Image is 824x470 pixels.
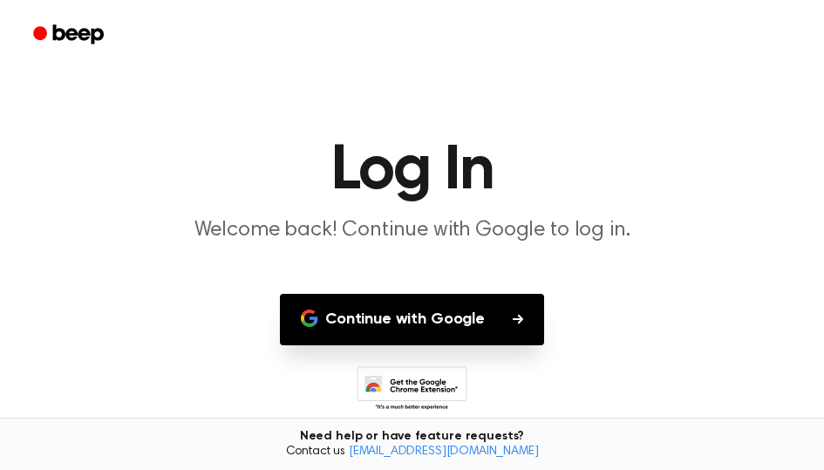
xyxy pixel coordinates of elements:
[21,18,119,52] a: Beep
[21,140,803,202] h1: Log In
[280,294,544,345] button: Continue with Google
[349,446,539,458] a: [EMAIL_ADDRESS][DOMAIN_NAME]
[78,216,747,245] p: Welcome back! Continue with Google to log in.
[10,445,814,460] span: Contact us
